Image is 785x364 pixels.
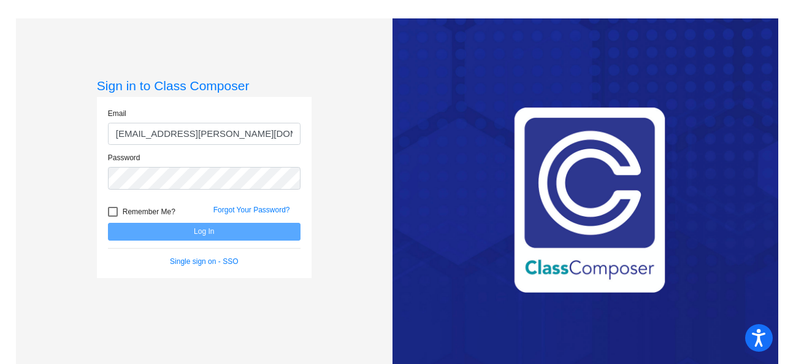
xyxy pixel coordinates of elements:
[213,206,290,214] a: Forgot Your Password?
[97,78,312,93] h3: Sign in to Class Composer
[123,204,175,219] span: Remember Me?
[170,257,238,266] a: Single sign on - SSO
[108,152,140,163] label: Password
[108,223,301,241] button: Log In
[108,108,126,119] label: Email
